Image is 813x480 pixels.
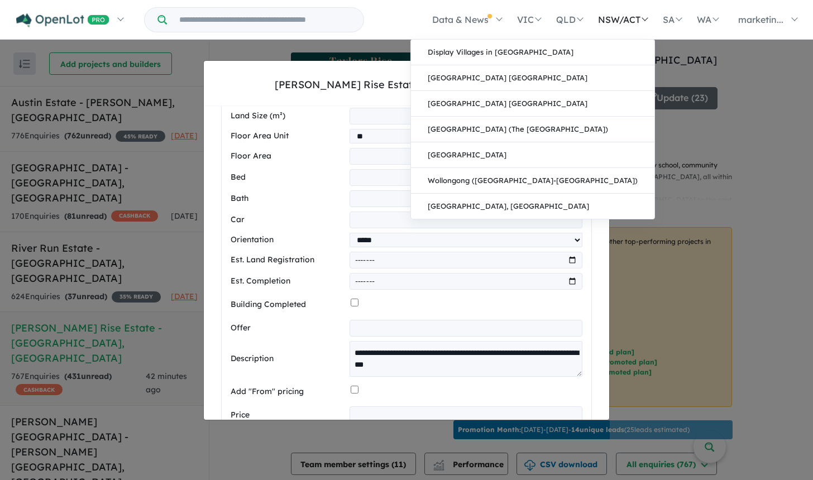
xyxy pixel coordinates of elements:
label: Add "From" pricing [231,385,346,399]
label: Orientation [231,233,345,247]
label: Description [231,352,345,366]
input: Try estate name, suburb, builder or developer [169,8,361,32]
label: Floor Area [231,150,345,163]
label: Building Completed [231,298,346,311]
img: Openlot PRO Logo White [16,13,109,27]
div: [PERSON_NAME] Rise Estate - [GEOGRAPHIC_DATA] [275,78,539,92]
label: Offer [231,321,345,335]
label: Car [231,213,345,227]
label: Est. Land Registration [231,253,345,267]
label: Bath [231,192,345,205]
a: [GEOGRAPHIC_DATA], [GEOGRAPHIC_DATA] [411,194,654,219]
a: Wollongong ([GEOGRAPHIC_DATA]-[GEOGRAPHIC_DATA]) [411,168,654,194]
label: Land Size (m²) [231,109,345,123]
label: Bed [231,171,345,184]
label: Floor Area Unit [231,129,345,143]
a: [GEOGRAPHIC_DATA] [GEOGRAPHIC_DATA] [411,65,654,91]
span: marketin... [738,14,783,25]
a: [GEOGRAPHIC_DATA] [411,142,654,168]
label: Est. Completion [231,275,345,288]
a: [GEOGRAPHIC_DATA] (The [GEOGRAPHIC_DATA]) [411,117,654,142]
label: Price [231,409,345,422]
a: Display Villages in [GEOGRAPHIC_DATA] [411,40,654,65]
a: [GEOGRAPHIC_DATA] [GEOGRAPHIC_DATA] [411,91,654,117]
